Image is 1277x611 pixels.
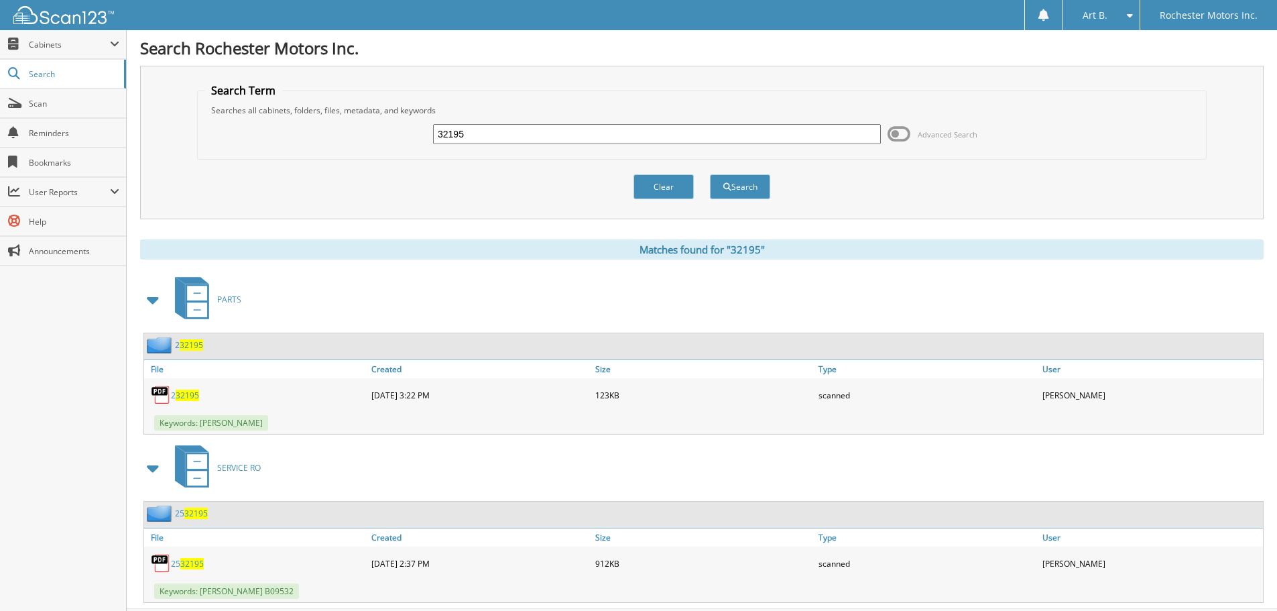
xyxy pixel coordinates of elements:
[29,127,119,139] span: Reminders
[29,157,119,168] span: Bookmarks
[815,550,1039,577] div: scanned
[918,129,977,140] span: Advanced Search
[592,529,816,547] a: Size
[29,68,117,80] span: Search
[180,339,203,351] span: 32195
[151,385,171,405] img: PDF.png
[140,239,1264,260] div: Matches found for "32195"
[13,6,114,24] img: scan123-logo-white.svg
[144,360,368,378] a: File
[144,529,368,547] a: File
[1039,382,1263,408] div: [PERSON_NAME]
[815,360,1039,378] a: Type
[1083,11,1107,19] span: Art B.
[217,294,241,305] span: PARTS
[368,382,592,408] div: [DATE] 3:22 PM
[147,337,175,353] img: folder2.png
[171,390,199,401] a: 232195
[633,174,694,199] button: Clear
[175,339,203,351] a: 232195
[29,39,110,50] span: Cabinets
[175,508,208,519] a: 2532195
[29,186,110,198] span: User Reports
[1039,360,1263,378] a: User
[176,390,199,401] span: 32195
[180,558,204,569] span: 32195
[204,83,282,98] legend: Search Term
[368,529,592,547] a: Created
[1160,11,1258,19] span: Rochester Motors Inc.
[184,508,208,519] span: 32195
[368,360,592,378] a: Created
[368,550,592,577] div: [DATE] 2:37 PM
[171,558,204,569] a: 2532195
[147,505,175,522] img: folder2.png
[154,584,299,599] span: Keywords: [PERSON_NAME] B09532
[140,37,1264,59] h1: Search Rochester Motors Inc.
[815,382,1039,408] div: scanned
[592,550,816,577] div: 912KB
[29,98,119,109] span: Scan
[204,105,1199,116] div: Searches all cabinets, folders, files, metadata, and keywords
[592,360,816,378] a: Size
[29,216,119,227] span: Help
[151,553,171,573] img: PDF.png
[1210,547,1277,611] iframe: Chat Widget
[167,441,261,494] a: SERVICE RO
[1039,529,1263,547] a: User
[217,462,261,474] span: SERVICE RO
[154,415,268,431] span: Keywords: [PERSON_NAME]
[592,382,816,408] div: 123KB
[1039,550,1263,577] div: [PERSON_NAME]
[710,174,770,199] button: Search
[167,273,241,326] a: PARTS
[815,529,1039,547] a: Type
[29,245,119,257] span: Announcements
